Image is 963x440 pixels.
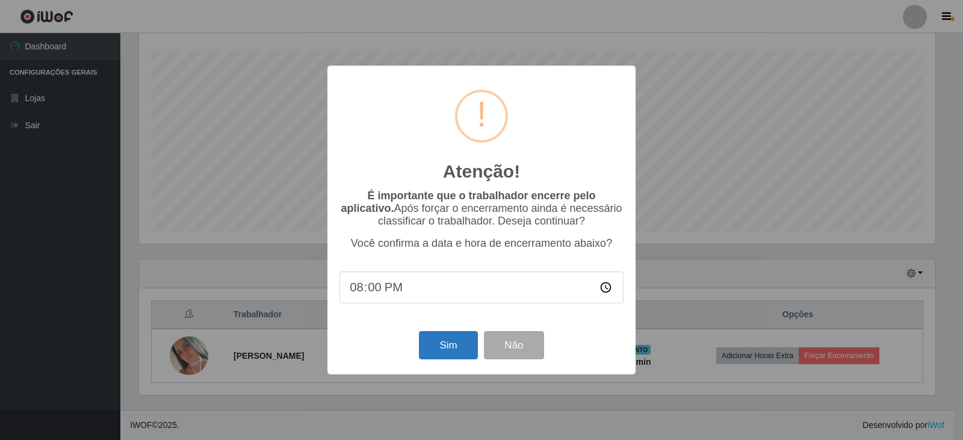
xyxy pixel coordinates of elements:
[341,190,595,214] b: É importante que o trabalhador encerre pelo aplicativo.
[339,190,624,228] p: Após forçar o encerramento ainda é necessário classificar o trabalhador. Deseja continuar?
[419,331,477,359] button: Sim
[484,331,543,359] button: Não
[443,161,520,182] h2: Atenção!
[339,237,624,250] p: Você confirma a data e hora de encerramento abaixo?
